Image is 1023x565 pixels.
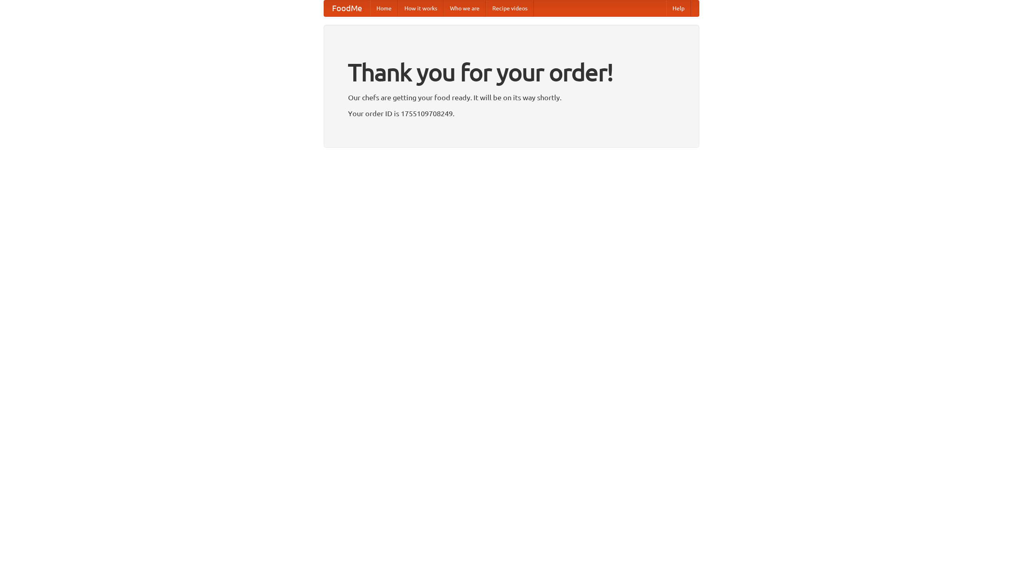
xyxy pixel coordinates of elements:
h1: Thank you for your order! [348,53,675,91]
a: How it works [398,0,444,16]
a: FoodMe [324,0,370,16]
a: Help [666,0,691,16]
p: Our chefs are getting your food ready. It will be on its way shortly. [348,91,675,103]
a: Home [370,0,398,16]
a: Recipe videos [486,0,534,16]
p: Your order ID is 1755109708249. [348,107,675,119]
a: Who we are [444,0,486,16]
